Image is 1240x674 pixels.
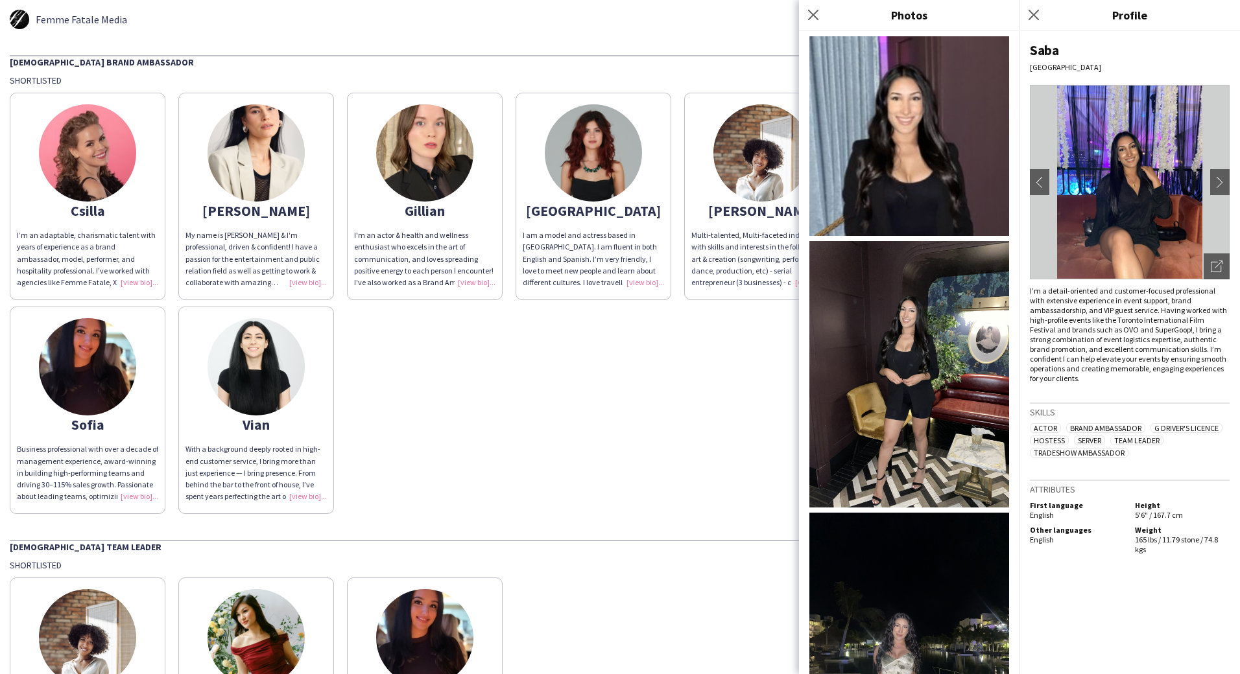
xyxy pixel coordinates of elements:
img: thumb-ccd8f9e4-34f5-45c6-b702-e2d621c1b25d.jpg [713,104,811,202]
h5: Other languages [1030,525,1125,535]
img: thumb-35fa3feb-fcf2-430b-b907-b0b90241f34d.jpg [545,104,642,202]
div: Sofia [17,419,158,430]
img: thumb-5d261e8036265.jpg [10,10,29,29]
div: Saba [1030,41,1230,59]
img: thumb-6884580e3ef63.jpg [39,104,136,202]
img: thumb-68a7447e5e02d.png [208,104,305,202]
span: 165 lbs / 11.79 stone / 74.8 kgs [1135,535,1218,554]
span: Server [1074,436,1105,445]
h5: Height [1135,500,1230,510]
div: Csilla [17,205,158,216]
img: Crew photo 0 [809,36,1009,236]
img: thumb-686ed2b01dae5.jpeg [376,104,473,202]
div: I’m an adaptable, charismatic talent with years of experience as a brand ambassador, model, perfo... [17,229,158,288]
h5: Weight [1135,525,1230,535]
span: Actor [1030,423,1061,433]
div: Shortlisted [10,559,1230,571]
div: [DEMOGRAPHIC_DATA] Team Leader [10,540,1230,553]
h5: First language [1030,500,1125,510]
span: Brand Ambassador [1066,423,1145,433]
h3: Photos [799,6,1019,23]
h3: Attributes [1030,483,1230,495]
div: I am a model and actress based in [GEOGRAPHIC_DATA]. I am fluent in both English and Spanish. I’m... [523,229,664,288]
span: Tradeshow Ambassador [1030,448,1128,458]
div: Shortlisted [10,75,1230,86]
div: [GEOGRAPHIC_DATA] [1030,62,1230,72]
div: [PERSON_NAME] [691,205,833,216]
h3: Profile [1019,6,1240,23]
div: [DEMOGRAPHIC_DATA] Brand Ambassador [10,55,1230,68]
div: Business professional with over a decade of management experience, award-winning in building high... [17,443,158,502]
div: Multi-talented, Multi-faceted individual, with skills and interests in the following: - art & cre... [691,229,833,288]
div: With a background deeply rooted in high-end customer service, I bring more than just experience —... [185,443,327,502]
span: English [1030,510,1054,520]
div: My name is [PERSON_NAME] & I'm professional, driven & confident! I have a passion for the enterta... [185,229,327,288]
div: Open photos pop-in [1204,253,1230,279]
span: Hostess [1030,436,1069,445]
img: Crew photo 1088096 [809,241,1009,507]
span: Femme Fatale Media [36,14,127,25]
div: [PERSON_NAME] [185,205,327,216]
div: Gillian [354,205,495,216]
img: Crew avatar or photo [1030,85,1230,279]
img: thumb-4404051c-6014-4609-84ce-abbf3c8e62f3.jpg [39,318,136,415]
span: I'm an actor & health and wellness enthusiast who excels in the art of communication, and loves s... [354,230,494,310]
span: 5'6" / 167.7 cm [1135,510,1183,520]
div: I’m a detail-oriented and customer-focused professional with extensive experience in event suppor... [1030,286,1230,383]
span: G Driver's Licence [1151,423,1222,433]
span: Team Leader [1110,436,1163,445]
div: Vian [185,419,327,430]
h3: Skills [1030,406,1230,418]
span: English [1030,535,1054,544]
div: [GEOGRAPHIC_DATA] [523,205,664,216]
img: thumb-39854cd5-1e1b-4859-a9f5-70b3ac76cbb6.jpg [208,318,305,415]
